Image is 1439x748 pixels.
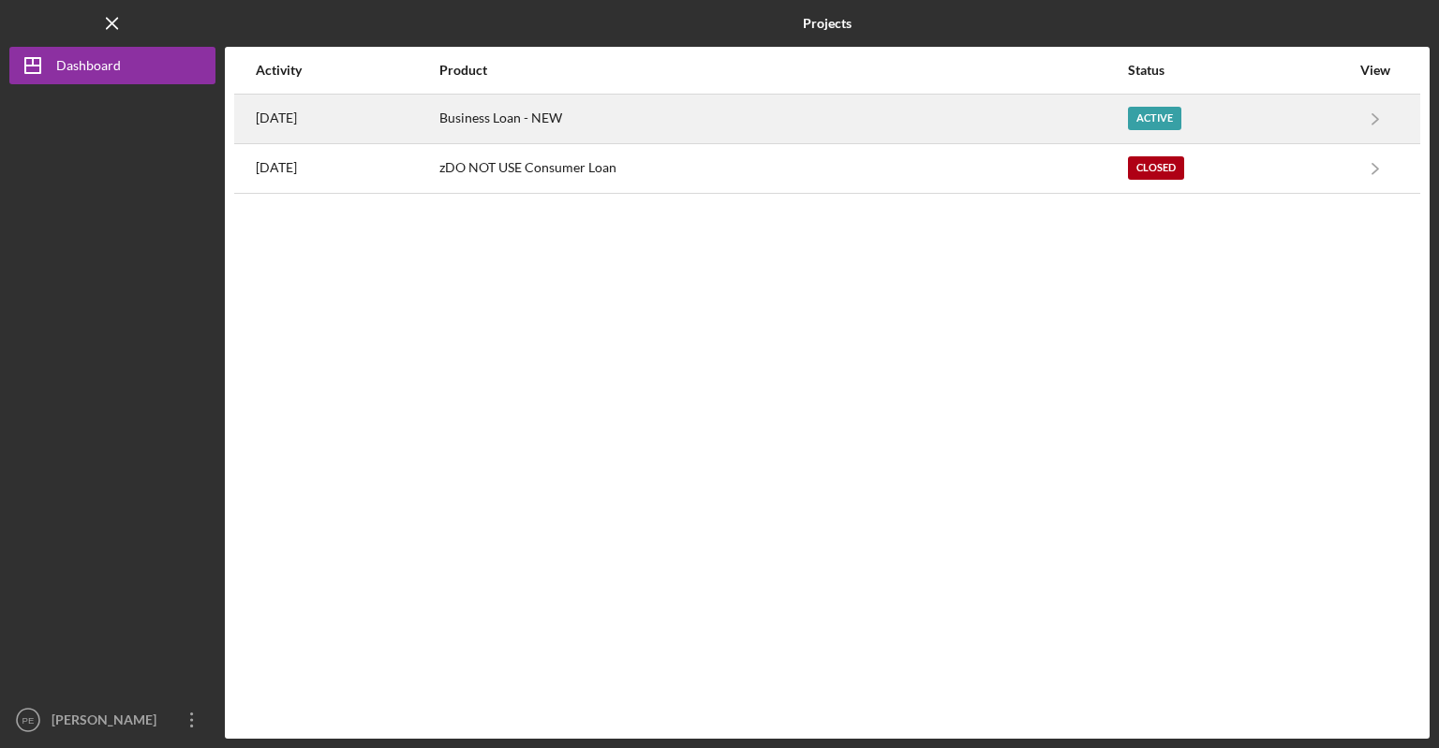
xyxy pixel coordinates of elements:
[1352,63,1399,78] div: View
[1128,63,1350,78] div: Status
[439,63,1126,78] div: Product
[439,95,1126,142] div: Business Loan - NEW
[256,160,297,175] time: 2022-08-22 17:14
[1128,156,1184,180] div: Closed
[803,16,852,31] b: Projects
[256,63,438,78] div: Activity
[439,145,1126,192] div: zDO NOT USE Consumer Loan
[47,701,169,743] div: [PERSON_NAME]
[56,47,121,89] div: Dashboard
[9,47,215,84] button: Dashboard
[256,110,297,125] time: 2025-09-26 04:27
[22,715,35,726] text: PE
[9,701,215,739] button: PE[PERSON_NAME]
[1128,107,1181,130] div: Active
